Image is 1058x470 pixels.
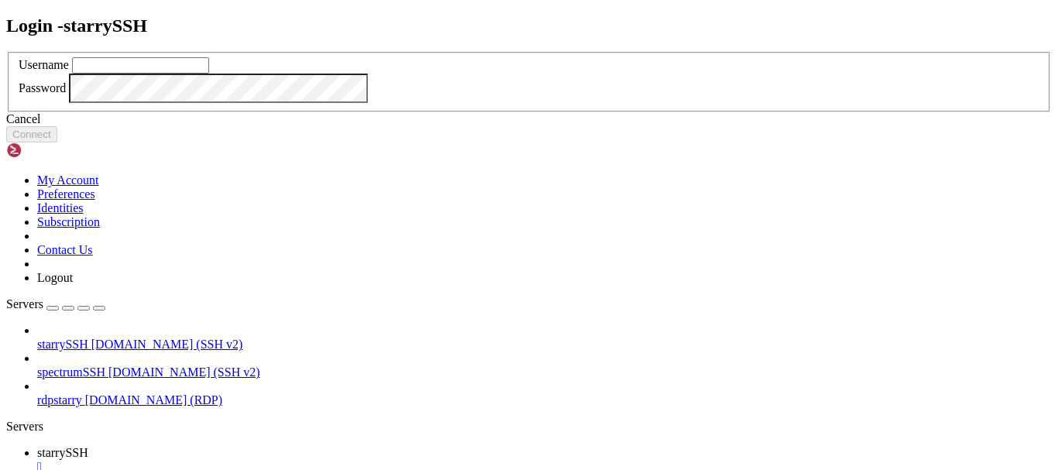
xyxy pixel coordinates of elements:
[108,365,260,379] span: [DOMAIN_NAME] (SSH v2)
[37,243,93,256] a: Contact Us
[37,446,88,459] span: starrySSH
[85,393,222,407] span: [DOMAIN_NAME] (RDP)
[6,126,57,142] button: Connect
[37,393,82,407] span: rdpstarry
[37,324,1052,352] li: starrySSH [DOMAIN_NAME] (SSH v2)
[19,81,66,94] label: Password
[6,142,95,158] img: Shellngn
[37,201,84,214] a: Identities
[37,379,1052,407] li: rdpstarry [DOMAIN_NAME] (RDP)
[37,173,99,187] a: My Account
[37,338,1052,352] a: starrySSH [DOMAIN_NAME] (SSH v2)
[6,112,1052,126] div: Cancel
[6,15,1052,36] h2: Login - starrySSH
[6,297,43,310] span: Servers
[37,215,100,228] a: Subscription
[37,338,88,351] span: starrySSH
[37,187,95,201] a: Preferences
[6,420,1052,434] div: Servers
[37,365,1052,379] a: spectrumSSH [DOMAIN_NAME] (SSH v2)
[19,58,69,71] label: Username
[37,365,105,379] span: spectrumSSH
[91,338,243,351] span: [DOMAIN_NAME] (SSH v2)
[6,297,105,310] a: Servers
[37,271,73,284] a: Logout
[37,393,1052,407] a: rdpstarry [DOMAIN_NAME] (RDP)
[37,352,1052,379] li: spectrumSSH [DOMAIN_NAME] (SSH v2)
